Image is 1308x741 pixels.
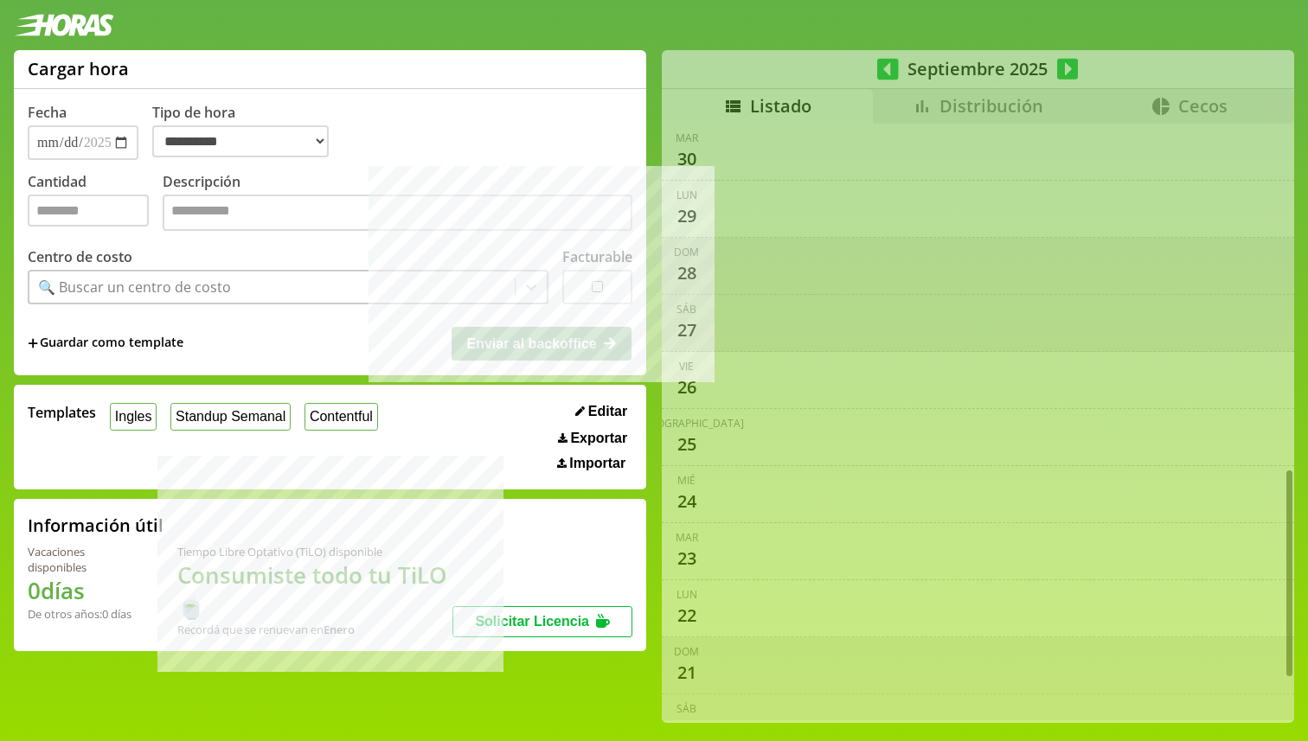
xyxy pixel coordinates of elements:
label: Fecha [28,103,67,122]
div: De otros años: 0 días [28,606,136,622]
label: Tipo de hora [152,103,343,160]
label: Descripción [163,172,632,235]
textarea: Descripción [163,195,632,231]
label: Centro de costo [28,247,132,266]
div: Recordá que se renuevan en [177,622,453,637]
span: Solicitar Licencia [475,614,589,629]
b: Enero [324,622,355,637]
span: + [28,334,38,353]
button: Ingles [110,403,157,430]
h1: Cargar hora [28,57,129,80]
span: +Guardar como template [28,334,183,353]
h1: Consumiste todo tu TiLO 🍵 [177,559,453,622]
span: Importar [569,456,625,471]
select: Tipo de hora [152,125,329,157]
input: Cantidad [28,195,149,227]
label: Cantidad [28,172,163,235]
span: Exportar [570,431,627,446]
button: Solicitar Licencia [452,606,632,637]
span: Templates [28,403,96,422]
span: Editar [588,404,627,419]
h2: Información útil [28,514,163,537]
h1: 0 días [28,575,136,606]
button: Standup Semanal [170,403,291,430]
img: logotipo [14,14,114,36]
button: Editar [570,403,632,420]
div: Tiempo Libre Optativo (TiLO) disponible [177,544,453,559]
button: Contentful [305,403,378,430]
label: Facturable [562,247,632,266]
div: Vacaciones disponibles [28,544,136,575]
div: 🔍 Buscar un centro de costo [38,278,231,297]
button: Exportar [553,430,632,447]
